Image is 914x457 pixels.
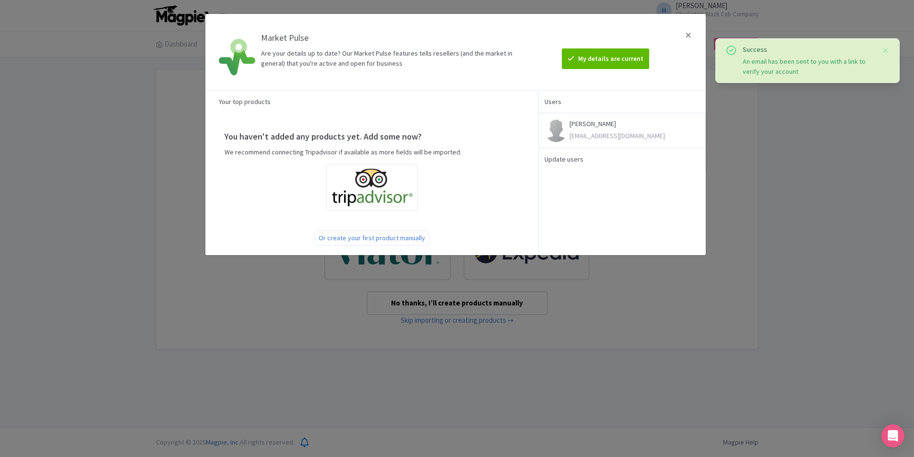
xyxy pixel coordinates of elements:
img: contact-b11cc6e953956a0c50a2f97983291f06.png [545,119,568,142]
div: Users [539,91,705,113]
p: We recommend connecting Tripadvisor if available as more fields will be imported. [225,147,519,157]
div: Open Intercom Messenger [881,424,904,447]
div: Your top products [205,91,538,113]
p: [PERSON_NAME] [570,119,665,129]
btn: My details are current [562,48,649,69]
div: Are your details up to date? Our Market Pulse features tells resellers (and the market in general... [261,48,534,69]
img: ta_logo-885a1c64328048f2535e39284ba9d771.png [331,168,413,207]
div: Update users [545,154,699,164]
div: An email has been sent to you with a link to verify your account [743,57,874,77]
h4: You haven't added any products yet. Add some now? [225,132,519,141]
button: Close [882,45,890,56]
div: Or create your first product manually [314,230,429,246]
img: market_pulse-1-0a5220b3d29e4a0de46fb7534bebe030.svg [219,39,255,75]
h4: Market Pulse [261,33,534,43]
div: [EMAIL_ADDRESS][DOMAIN_NAME] [570,131,665,141]
div: Success [743,45,874,55]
